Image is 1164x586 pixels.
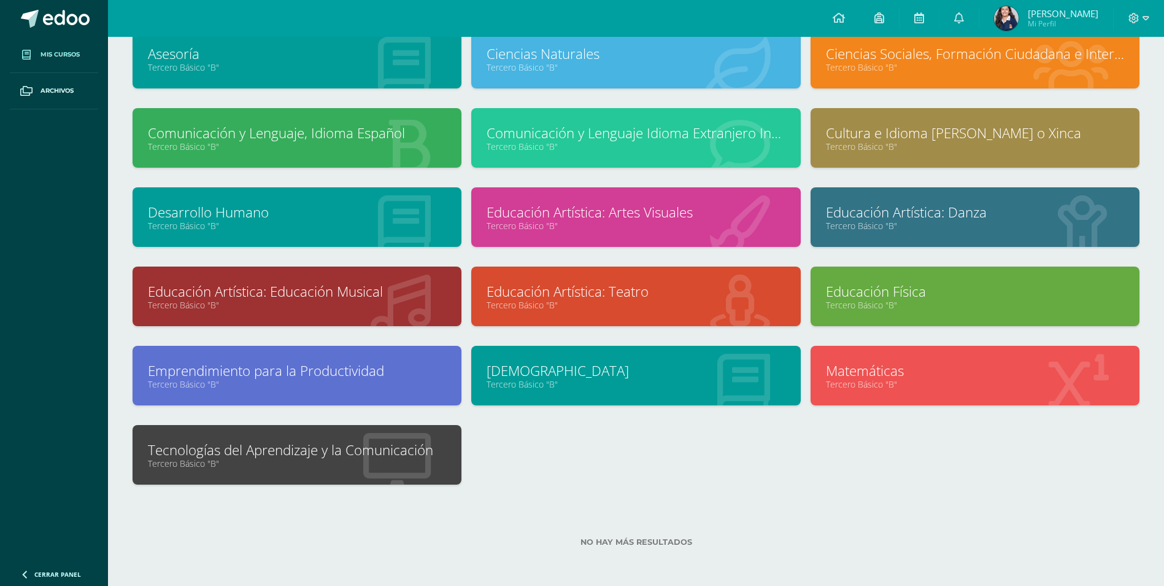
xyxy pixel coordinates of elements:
a: Educación Artística: Artes Visuales [487,203,785,222]
span: Archivos [40,86,74,96]
a: Educación Artística: Educación Musical [148,282,446,301]
a: Tercero Básico "B" [826,299,1124,311]
a: Cultura e Idioma [PERSON_NAME] o Xinca [826,123,1124,143]
a: Tercero Básico "B" [148,378,446,390]
a: Mis cursos [10,37,98,73]
span: [PERSON_NAME] [1028,7,1098,20]
span: Mi Perfil [1028,18,1098,29]
a: Comunicación y Lenguaje, Idioma Español [148,123,446,143]
a: Tercero Básico "B" [487,378,785,390]
a: Ciencias Sociales, Formación Ciudadana e Interculturalidad [826,44,1124,63]
a: Desarrollo Humano [148,203,446,222]
a: Tercero Básico "B" [487,299,785,311]
span: Mis cursos [40,50,80,60]
label: No hay más resultados [133,537,1139,547]
a: Matemáticas [826,361,1124,380]
a: Educación Artística: Danza [826,203,1124,222]
a: [DEMOGRAPHIC_DATA] [487,361,785,380]
img: 6b3b1b7b515aab11504da889718935e4.png [994,6,1019,31]
a: Tercero Básico "B" [487,61,785,73]
a: Tecnologías del Aprendizaje y la Comunicación [148,440,446,459]
a: Comunicación y Lenguaje Idioma Extranjero Inglés [487,123,785,143]
a: Tercero Básico "B" [826,220,1124,232]
a: Asesoría [148,44,446,63]
a: Tercero Básico "B" [148,299,446,311]
a: Archivos [10,73,98,109]
a: Tercero Básico "B" [487,141,785,152]
a: Tercero Básico "B" [148,61,446,73]
a: Tercero Básico "B" [148,220,446,232]
a: Ciencias Naturales [487,44,785,63]
a: Tercero Básico "B" [148,141,446,152]
a: Emprendimiento para la Productividad [148,361,446,380]
a: Educación Física [826,282,1124,301]
a: Tercero Básico "B" [826,141,1124,152]
span: Cerrar panel [34,570,81,579]
a: Tercero Básico "B" [826,61,1124,73]
a: Tercero Básico "B" [826,378,1124,390]
a: Tercero Básico "B" [487,220,785,232]
a: Educación Artística: Teatro [487,282,785,301]
a: Tercero Básico "B" [148,458,446,469]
